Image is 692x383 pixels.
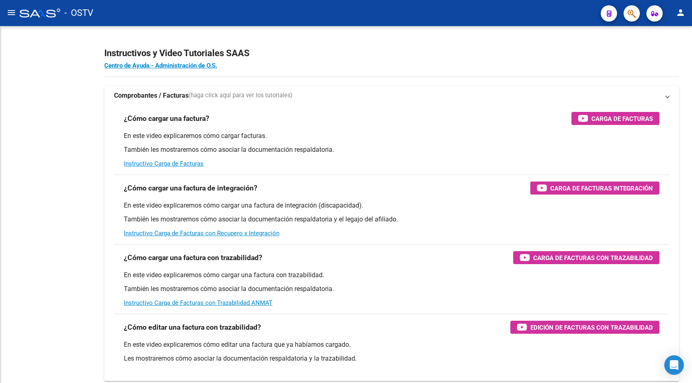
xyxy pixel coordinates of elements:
[104,105,679,381] div: Comprobantes / Facturas(haga click aquí para ver los tutoriales)
[114,91,189,100] strong: Comprobantes / Facturas
[64,4,93,22] span: - OSTV
[124,271,659,280] p: En este video explicaremos cómo cargar una factura con trazabilidad.
[124,131,659,140] p: En este video explicaremos cómo cargar facturas.
[104,62,217,69] a: Centro de Ayuda - Administración de O.S.
[664,355,684,375] div: Open Intercom Messenger
[104,46,679,61] h2: Instructivos y Video Tutoriales SAAS
[124,160,204,167] a: Instructivo Carga de Facturas
[510,321,659,334] button: Edición de Facturas con Trazabilidad
[513,251,659,264] button: Carga de Facturas con Trazabilidad
[124,201,659,210] p: En este video explicaremos cómo cargar una factura de integración (discapacidad).
[591,114,653,124] span: Carga de Facturas
[550,183,653,193] span: Carga de Facturas Integración
[124,340,659,349] p: En este video explicaremos cómo editar una factura que ya habíamos cargado.
[533,253,653,263] span: Carga de Facturas con Trazabilidad
[124,322,261,333] h3: ¿Cómo editar una factura con trazabilidad?
[571,112,659,125] button: Carga de Facturas
[104,86,679,105] mat-expansion-panel-header: Comprobantes / Facturas(haga click aquí para ver los tutoriales)
[124,215,659,224] p: También les mostraremos cómo asociar la documentación respaldatoria y el legajo del afiliado.
[189,91,292,100] span: (haga click aquí para ver los tutoriales)
[124,285,659,293] p: También les mostraremos cómo asociar la documentación respaldatoria.
[124,182,257,194] h3: ¿Cómo cargar una factura de integración?
[530,182,659,195] button: Carga de Facturas Integración
[676,8,685,18] mat-icon: person
[124,230,279,237] a: Instructivo Carga de Facturas con Recupero x Integración
[124,354,659,363] p: Les mostraremos cómo asociar la documentación respaldatoria y la trazabilidad.
[124,299,272,306] a: Instructivo Carga de Facturas con Trazabilidad ANMAT
[124,252,262,263] h3: ¿Cómo cargar una factura con trazabilidad?
[7,8,16,18] mat-icon: menu
[124,113,209,124] h3: ¿Cómo cargar una factura?
[530,322,653,333] span: Edición de Facturas con Trazabilidad
[124,145,659,154] p: También les mostraremos cómo asociar la documentación respaldatoria.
